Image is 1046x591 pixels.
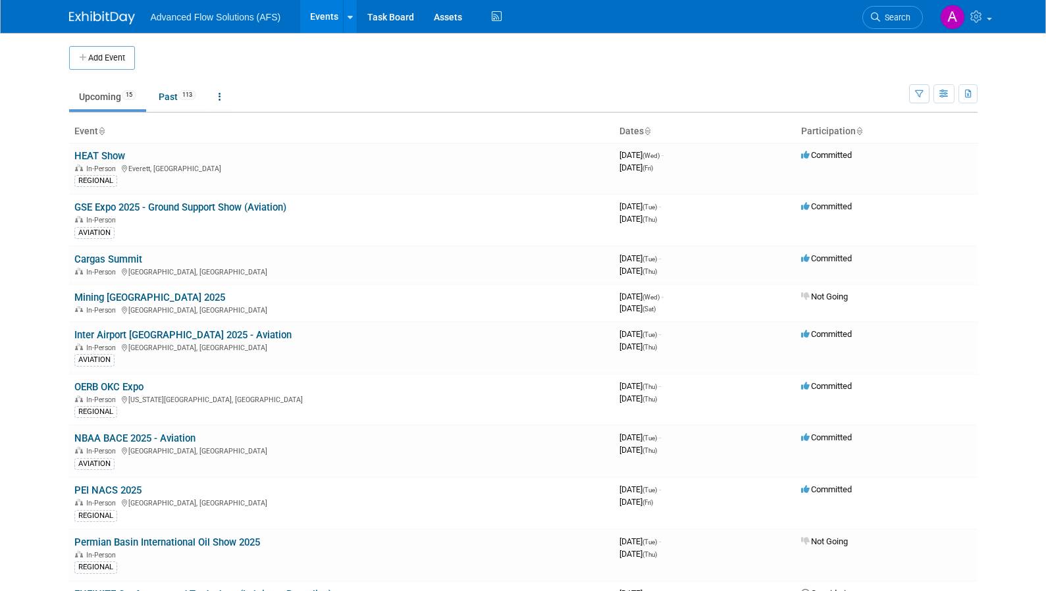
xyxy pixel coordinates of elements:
img: In-Person Event [75,396,83,402]
span: Not Going [801,292,848,301]
span: [DATE] [619,253,661,263]
div: AVIATION [74,227,115,239]
span: (Tue) [642,486,657,494]
span: Committed [801,381,852,391]
img: In-Person Event [75,306,83,313]
span: (Thu) [642,447,657,454]
span: Search [880,13,910,22]
div: [GEOGRAPHIC_DATA], [GEOGRAPHIC_DATA] [74,445,609,455]
span: [DATE] [619,292,664,301]
span: In-Person [86,499,120,507]
img: In-Person Event [75,551,83,557]
img: In-Person Event [75,447,83,453]
img: In-Person Event [75,499,83,505]
span: (Thu) [642,216,657,223]
span: (Thu) [642,551,657,558]
a: NBAA BACE 2025 - Aviation [74,432,196,444]
span: In-Person [86,396,120,404]
span: In-Person [86,216,120,224]
span: [DATE] [619,549,657,559]
span: - [659,536,661,546]
span: (Wed) [642,294,660,301]
span: [DATE] [619,150,664,160]
span: (Tue) [642,538,657,546]
span: [DATE] [619,497,653,507]
img: Alyson Makin [940,5,965,30]
a: Cargas Summit [74,253,142,265]
th: Event [69,120,614,143]
span: [DATE] [619,394,657,403]
span: Committed [801,329,852,339]
span: [DATE] [619,342,657,351]
a: Permian Basin International Oil Show 2025 [74,536,260,548]
span: - [659,329,661,339]
div: [GEOGRAPHIC_DATA], [GEOGRAPHIC_DATA] [74,497,609,507]
span: - [662,150,664,160]
span: Not Going [801,536,848,546]
span: (Tue) [642,255,657,263]
span: - [659,381,661,391]
span: [DATE] [619,303,656,313]
span: Committed [801,201,852,211]
div: REGIONAL [74,510,117,522]
a: Past113 [149,84,206,109]
a: GSE Expo 2025 - Ground Support Show (Aviation) [74,201,286,213]
span: (Sat) [642,305,656,313]
span: Committed [801,432,852,442]
div: [GEOGRAPHIC_DATA], [GEOGRAPHIC_DATA] [74,304,609,315]
span: [DATE] [619,381,661,391]
div: [GEOGRAPHIC_DATA], [GEOGRAPHIC_DATA] [74,342,609,352]
div: [US_STATE][GEOGRAPHIC_DATA], [GEOGRAPHIC_DATA] [74,394,609,404]
a: PEI NACS 2025 [74,484,142,496]
span: 15 [122,90,136,100]
span: Committed [801,253,852,263]
span: [DATE] [619,163,653,172]
span: (Thu) [642,268,657,275]
span: - [662,292,664,301]
a: Search [862,6,923,29]
a: Sort by Participation Type [856,126,862,136]
span: - [659,484,661,494]
span: [DATE] [619,201,661,211]
th: Participation [796,120,978,143]
img: In-Person Event [75,344,83,350]
span: [DATE] [619,536,661,546]
span: Committed [801,150,852,160]
a: OERB OKC Expo [74,381,144,393]
span: [DATE] [619,329,661,339]
span: In-Person [86,551,120,559]
span: In-Person [86,344,120,352]
span: (Thu) [642,344,657,351]
span: Committed [801,484,852,494]
span: 113 [178,90,196,100]
a: HEAT Show [74,150,125,162]
th: Dates [614,120,796,143]
span: Advanced Flow Solutions (AFS) [151,12,281,22]
span: (Fri) [642,165,653,172]
span: [DATE] [619,214,657,224]
span: (Tue) [642,203,657,211]
span: (Tue) [642,434,657,442]
span: (Thu) [642,383,657,390]
a: Upcoming15 [69,84,146,109]
div: [GEOGRAPHIC_DATA], [GEOGRAPHIC_DATA] [74,266,609,276]
span: In-Person [86,447,120,455]
span: (Wed) [642,152,660,159]
div: AVIATION [74,458,115,470]
span: In-Person [86,165,120,173]
span: [DATE] [619,445,657,455]
img: ExhibitDay [69,11,135,24]
span: (Thu) [642,396,657,403]
img: In-Person Event [75,216,83,222]
img: In-Person Event [75,165,83,171]
div: REGIONAL [74,561,117,573]
span: [DATE] [619,266,657,276]
span: - [659,201,661,211]
span: - [659,253,661,263]
span: (Fri) [642,499,653,506]
span: In-Person [86,268,120,276]
button: Add Event [69,46,135,70]
div: AVIATION [74,354,115,366]
a: Mining [GEOGRAPHIC_DATA] 2025 [74,292,225,303]
span: - [659,432,661,442]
